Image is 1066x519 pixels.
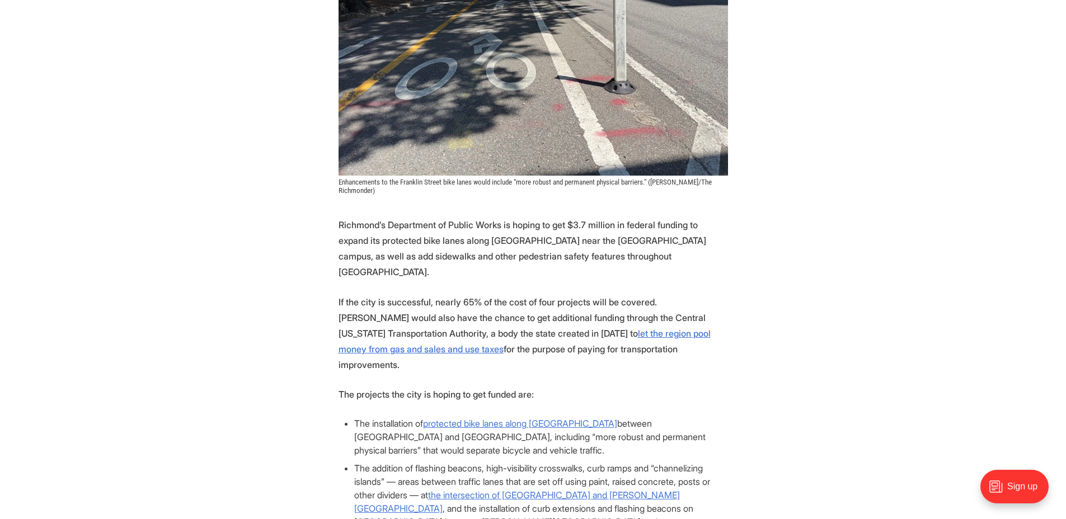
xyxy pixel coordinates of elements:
iframe: portal-trigger [971,464,1066,519]
li: The installation of between [GEOGRAPHIC_DATA] and [GEOGRAPHIC_DATA], including “more robust and p... [354,417,728,457]
p: Richmond’s Department of Public Works is hoping to get $3.7 million in federal funding to expand ... [339,217,728,280]
a: the intersection of [GEOGRAPHIC_DATA] and [PERSON_NAME][GEOGRAPHIC_DATA] [354,489,680,514]
p: If the city is successful, nearly 65% of the cost of four projects will be covered. [PERSON_NAME]... [339,294,728,372]
span: Enhancements to the Franklin Street bike lanes would include “more robust and permanent physical ... [339,178,713,195]
a: let the region pool money from gas and sales and use taxes [339,328,711,355]
p: The projects the city is hoping to get funded are: [339,386,728,402]
a: protected bike lanes along [GEOGRAPHIC_DATA] [423,418,617,429]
